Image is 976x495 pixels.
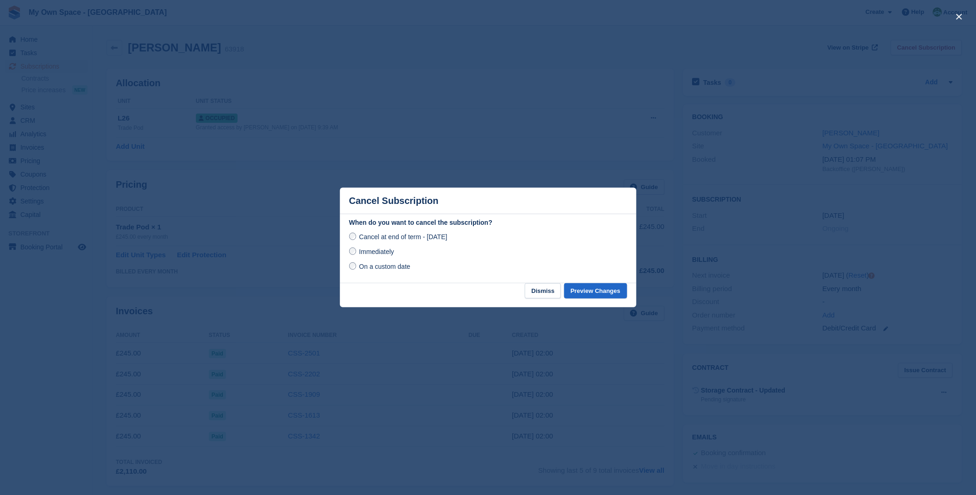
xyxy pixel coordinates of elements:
button: Dismiss [525,283,561,298]
span: Cancel at end of term - [DATE] [359,233,447,241]
button: close [952,9,967,24]
p: Cancel Subscription [349,196,439,206]
button: Preview Changes [564,283,627,298]
span: On a custom date [359,263,410,270]
input: Immediately [349,247,357,255]
input: Cancel at end of term - [DATE] [349,233,357,240]
label: When do you want to cancel the subscription? [349,218,627,228]
span: Immediately [359,248,394,255]
input: On a custom date [349,262,357,270]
